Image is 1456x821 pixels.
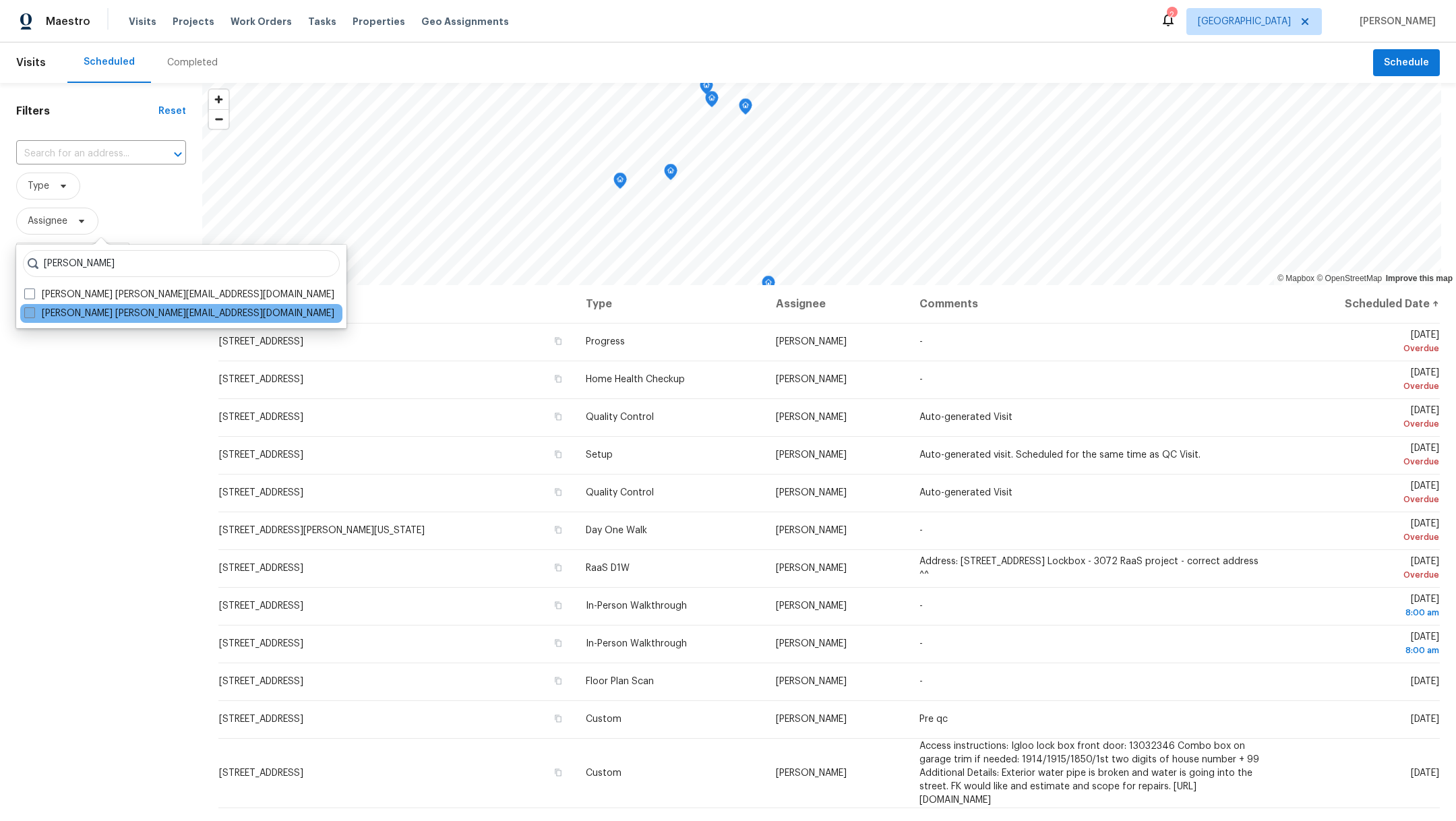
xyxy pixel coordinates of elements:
[1286,379,1439,393] div: Overdue
[219,375,303,384] span: [STREET_ADDRESS]
[1286,481,1439,506] span: [DATE]
[24,307,334,320] label: [PERSON_NAME] [PERSON_NAME][EMAIL_ADDRESS][DOMAIN_NAME]
[1286,595,1439,619] span: [DATE]
[1286,406,1439,431] span: [DATE]
[586,450,613,460] span: Setup
[1286,530,1439,544] div: Overdue
[421,15,509,28] span: Geo Assignments
[169,145,187,164] button: Open
[575,285,766,323] th: Type
[1286,330,1439,355] span: [DATE]
[1286,444,1439,468] span: [DATE]
[28,214,67,228] span: Assignee
[776,526,847,535] span: [PERSON_NAME]
[552,637,564,649] button: Copy Address
[16,144,148,164] input: Search for an address...
[776,768,847,778] span: [PERSON_NAME]
[16,48,46,78] span: Visits
[552,410,564,423] button: Copy Address
[552,675,564,687] button: Copy Address
[219,768,303,778] span: [STREET_ADDRESS]
[209,90,229,109] button: Zoom in
[46,15,90,28] span: Maestro
[586,488,654,497] span: Quality Control
[202,83,1441,285] canvas: Map
[552,599,564,611] button: Copy Address
[219,639,303,648] span: [STREET_ADDRESS]
[1286,368,1439,393] span: [DATE]
[1411,768,1439,778] span: [DATE]
[1286,606,1439,619] div: 8:00 am
[552,524,564,536] button: Copy Address
[919,639,923,648] span: -
[219,677,303,686] span: [STREET_ADDRESS]
[552,335,564,347] button: Copy Address
[1286,342,1439,355] div: Overdue
[919,557,1258,580] span: Address: [STREET_ADDRESS] Lockbox - 3072 RaaS project - correct address ^^
[1286,493,1439,506] div: Overdue
[664,164,677,185] div: Map marker
[776,677,847,686] span: [PERSON_NAME]
[919,337,923,346] span: -
[1286,455,1439,468] div: Overdue
[919,677,923,686] span: -
[552,766,564,779] button: Copy Address
[776,639,847,648] span: [PERSON_NAME]
[552,712,564,725] button: Copy Address
[919,375,923,384] span: -
[173,15,214,28] span: Projects
[158,104,186,118] div: Reset
[84,55,135,69] div: Scheduled
[1286,417,1439,431] div: Overdue
[167,56,218,69] div: Completed
[219,564,303,573] span: [STREET_ADDRESS]
[219,601,303,611] span: [STREET_ADDRESS]
[586,601,687,611] span: In-Person Walkthrough
[919,488,1012,497] span: Auto-generated Visit
[586,375,685,384] span: Home Health Checkup
[586,677,654,686] span: Floor Plan Scan
[586,564,630,573] span: RaaS D1W
[1354,15,1436,28] span: [PERSON_NAME]
[586,413,654,422] span: Quality Control
[219,337,303,346] span: [STREET_ADDRESS]
[776,488,847,497] span: [PERSON_NAME]
[919,714,948,724] span: Pre qc
[552,373,564,385] button: Copy Address
[353,15,405,28] span: Properties
[1198,15,1291,28] span: [GEOGRAPHIC_DATA]
[1373,49,1440,77] button: Schedule
[308,17,336,26] span: Tasks
[219,488,303,497] span: [STREET_ADDRESS]
[613,173,627,193] div: Map marker
[1275,285,1440,323] th: Scheduled Date ↑
[219,526,425,535] span: [STREET_ADDRESS][PERSON_NAME][US_STATE]
[919,526,923,535] span: -
[919,741,1259,805] span: Access instructions: Igloo lock box front door: 13032346 Combo box on garage trim if needed: 1914...
[586,639,687,648] span: In-Person Walkthrough
[586,714,621,724] span: Custom
[219,450,303,460] span: [STREET_ADDRESS]
[1286,568,1439,582] div: Overdue
[586,337,625,346] span: Progress
[209,110,229,129] span: Zoom out
[219,714,303,724] span: [STREET_ADDRESS]
[1386,274,1453,283] a: Improve this map
[586,768,621,778] span: Custom
[1286,519,1439,544] span: [DATE]
[1286,632,1439,657] span: [DATE]
[1384,55,1429,71] span: Schedule
[919,450,1201,460] span: Auto-generated visit. Scheduled for the same time as QC Visit.
[919,413,1012,422] span: Auto-generated Visit
[586,526,647,535] span: Day One Walk
[700,78,713,99] div: Map marker
[1411,714,1439,724] span: [DATE]
[919,601,923,611] span: -
[28,179,49,193] span: Type
[552,448,564,460] button: Copy Address
[776,601,847,611] span: [PERSON_NAME]
[552,561,564,574] button: Copy Address
[24,288,334,301] label: [PERSON_NAME] [PERSON_NAME][EMAIL_ADDRESS][DOMAIN_NAME]
[739,98,752,119] div: Map marker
